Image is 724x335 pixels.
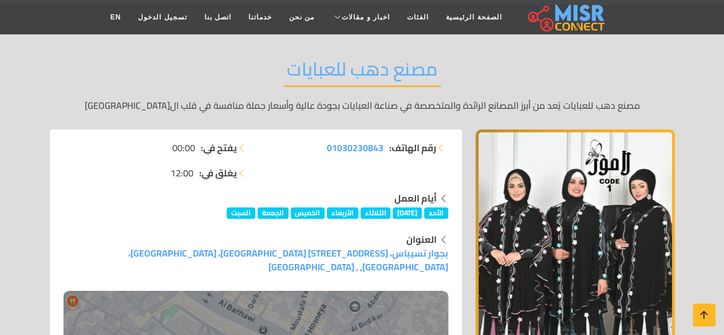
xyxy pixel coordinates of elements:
span: [DATE] [393,207,422,219]
a: خدماتنا [240,6,280,28]
strong: رقم الهاتف: [389,141,436,155]
a: اتصل بنا [196,6,240,28]
strong: العنوان [406,231,437,248]
span: الثلاثاء [361,207,391,219]
span: الأربعاء [327,207,358,219]
span: 01030230843 [327,139,383,156]
h2: مصنع دهب للعبايات [284,58,441,87]
a: من نحن [280,6,323,28]
a: الصفحة الرئيسية [437,6,510,28]
a: 01030230843 [327,141,383,155]
a: تسجيل الدخول [129,6,195,28]
a: اخبار و مقالات [323,6,398,28]
strong: أيام العمل [394,190,437,207]
strong: يغلق في: [199,166,237,180]
img: main.misr_connect [528,3,604,31]
span: الخميس [291,207,325,219]
span: السبت [227,207,255,219]
span: الأحد [424,207,448,219]
span: اخبار و مقالات [342,12,390,22]
span: 00:00 [172,141,195,155]
a: الفئات [398,6,437,28]
a: EN [102,6,130,28]
span: الجمعة [258,207,288,219]
strong: يفتح في: [201,141,237,155]
p: مصنع دهب للعبايات يُعد من أبرز المصانع الرائدة والمتخصصة في صناعة العبايات بجودة عالية وأسعار جمل... [50,98,675,112]
span: 12:00 [171,166,193,180]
